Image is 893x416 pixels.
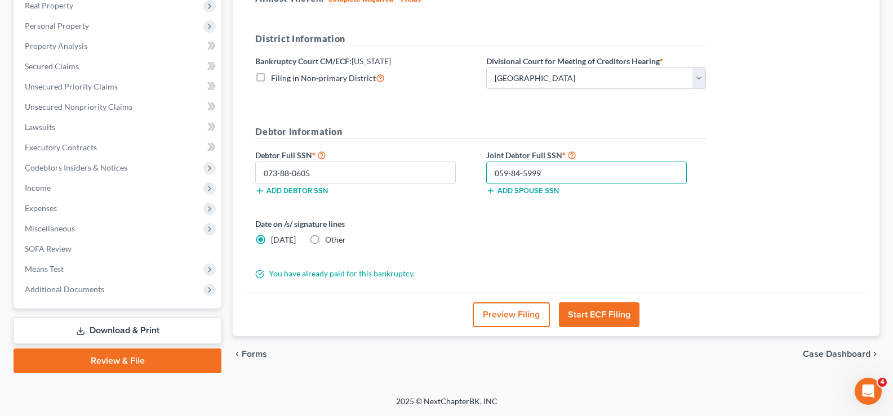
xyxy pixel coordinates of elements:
i: chevron_left [233,350,242,359]
h5: Debtor Information [255,125,706,139]
span: 4 [878,378,887,387]
span: Forms [242,350,267,359]
button: Start ECF Filing [559,302,639,327]
h5: District Information [255,32,706,46]
a: Lawsuits [16,117,221,137]
span: Real Property [25,1,73,10]
span: Filing in Non-primary District [271,73,376,83]
span: Case Dashboard [803,350,870,359]
i: chevron_right [870,350,879,359]
label: Divisional Court for Meeting of Creditors Hearing [486,55,663,67]
input: XXX-XX-XXXX [486,162,687,184]
span: Property Analysis [25,41,87,51]
span: Means Test [25,264,64,274]
span: Secured Claims [25,61,79,71]
button: Preview Filing [473,302,550,327]
a: Secured Claims [16,56,221,77]
span: Income [25,183,51,193]
div: You have already paid for this bankruptcy. [250,268,712,279]
input: XXX-XX-XXXX [255,162,456,184]
span: [US_STATE] [352,56,391,66]
span: Unsecured Priority Claims [25,82,118,91]
span: Other [325,235,346,244]
a: Unsecured Priority Claims [16,77,221,97]
a: Download & Print [14,317,221,344]
span: Additional Documents [25,284,104,294]
button: Add debtor SSN [255,186,328,195]
label: Date on /s/ signature lines [255,218,475,230]
button: Add spouse SSN [486,186,559,195]
a: Property Analysis [16,36,221,56]
span: SOFA Review [25,244,72,253]
span: Lawsuits [25,122,55,132]
span: Unsecured Nonpriority Claims [25,102,132,111]
label: Bankruptcy Court CM/ECF: [255,55,391,67]
span: Codebtors Insiders & Notices [25,163,127,172]
span: Miscellaneous [25,223,75,233]
span: Executory Contracts [25,142,97,152]
span: Expenses [25,203,57,213]
label: Joint Debtor Full SSN [481,148,712,162]
span: Personal Property [25,21,89,30]
span: [DATE] [271,235,296,244]
a: Review & File [14,348,221,373]
button: chevron_left Forms [233,350,282,359]
a: Case Dashboard chevron_right [803,350,879,359]
iframe: Intercom live chat [855,378,882,405]
a: SOFA Review [16,239,221,259]
div: 2025 © NextChapterBK, INC [126,396,768,416]
label: Debtor Full SSN [250,148,481,162]
a: Executory Contracts [16,137,221,158]
a: Unsecured Nonpriority Claims [16,97,221,117]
